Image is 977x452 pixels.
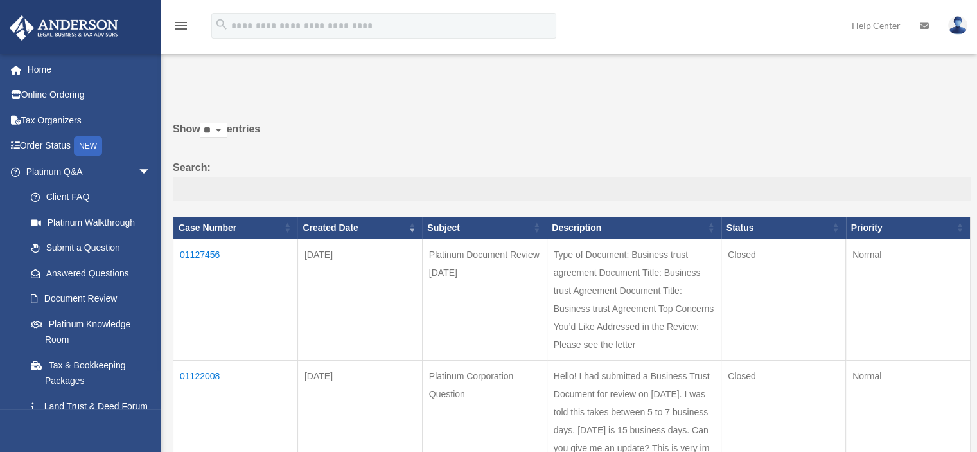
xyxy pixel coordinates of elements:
[846,217,971,239] th: Priority: activate to sort column ascending
[9,57,170,82] a: Home
[422,217,547,239] th: Subject: activate to sort column ascending
[9,159,164,185] a: Platinum Q&Aarrow_drop_down
[948,16,967,35] img: User Pic
[18,185,164,210] a: Client FAQ
[18,352,164,393] a: Tax & Bookkeeping Packages
[422,239,547,360] td: Platinum Document Review [DATE]
[9,133,170,159] a: Order StatusNEW
[18,311,164,352] a: Platinum Knowledge Room
[18,210,164,235] a: Platinum Walkthrough
[18,235,164,261] a: Submit a Question
[6,15,122,41] img: Anderson Advisors Platinum Portal
[200,123,227,138] select: Showentries
[18,393,164,419] a: Land Trust & Deed Forum
[297,217,422,239] th: Created Date: activate to sort column ascending
[9,82,170,108] a: Online Ordering
[18,260,157,286] a: Answered Questions
[173,239,298,360] td: 01127456
[18,286,164,312] a: Document Review
[9,107,170,133] a: Tax Organizers
[721,217,846,239] th: Status: activate to sort column ascending
[846,239,971,360] td: Normal
[173,18,189,33] i: menu
[173,217,298,239] th: Case Number: activate to sort column ascending
[215,17,229,32] i: search
[173,120,971,151] label: Show entries
[138,159,164,185] span: arrow_drop_down
[721,239,846,360] td: Closed
[547,239,721,360] td: Type of Document: Business trust agreement Document Title: Business trust Agreement Document Titl...
[297,239,422,360] td: [DATE]
[173,177,971,201] input: Search:
[173,159,971,201] label: Search:
[74,136,102,156] div: NEW
[173,23,189,33] a: menu
[547,217,721,239] th: Description: activate to sort column ascending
